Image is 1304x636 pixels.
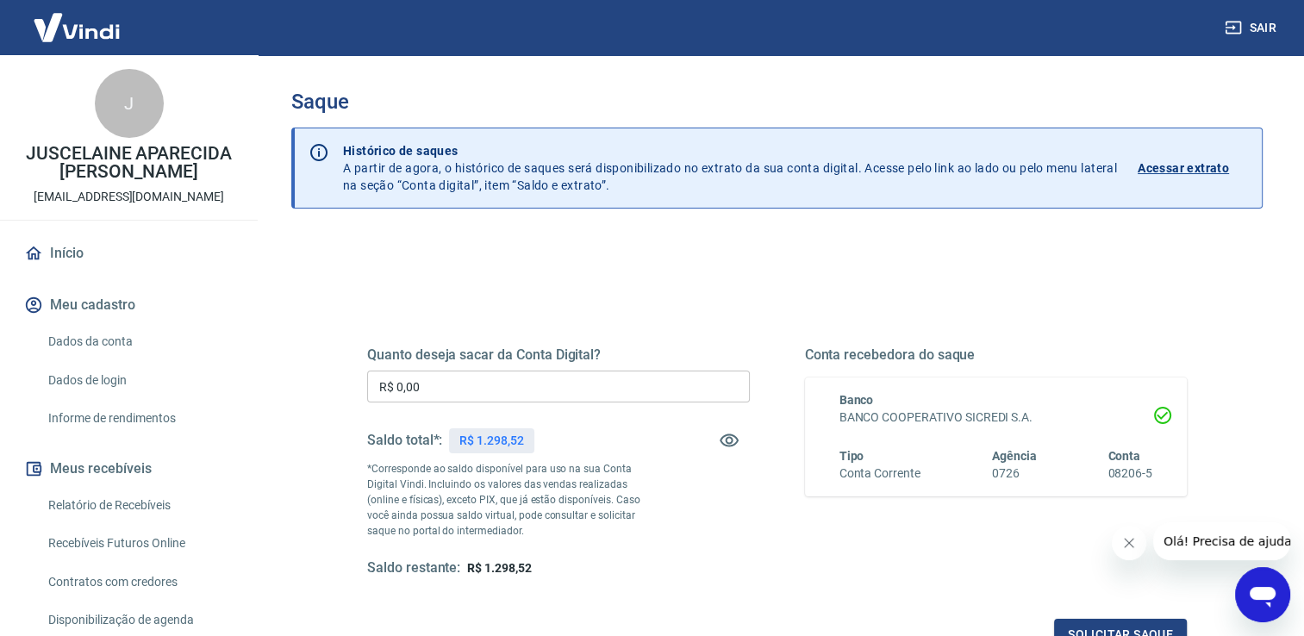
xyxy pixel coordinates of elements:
[839,465,920,483] h6: Conta Corrente
[839,449,864,463] span: Tipo
[1112,526,1146,560] iframe: Fechar mensagem
[367,346,750,364] h5: Quanto deseja sacar da Conta Digital?
[839,393,874,407] span: Banco
[805,346,1188,364] h5: Conta recebedora do saque
[1107,465,1152,483] h6: 08206-5
[367,559,460,577] h5: Saldo restante:
[10,12,145,26] span: Olá! Precisa de ajuda?
[1107,449,1140,463] span: Conta
[367,432,442,449] h5: Saldo total*:
[343,142,1117,159] p: Histórico de saques
[1138,142,1248,194] a: Acessar extrato
[41,526,237,561] a: Recebíveis Futuros Online
[21,450,237,488] button: Meus recebíveis
[41,324,237,359] a: Dados da conta
[1221,12,1283,44] button: Sair
[41,401,237,436] a: Informe de rendimentos
[21,1,133,53] img: Vindi
[992,449,1037,463] span: Agência
[1235,567,1290,622] iframe: Botão para abrir a janela de mensagens
[367,461,654,539] p: *Corresponde ao saldo disponível para uso na sua Conta Digital Vindi. Incluindo os valores das ve...
[459,432,523,450] p: R$ 1.298,52
[1153,522,1290,560] iframe: Mensagem da empresa
[467,561,531,575] span: R$ 1.298,52
[21,286,237,324] button: Meu cadastro
[34,188,224,206] p: [EMAIL_ADDRESS][DOMAIN_NAME]
[41,488,237,523] a: Relatório de Recebíveis
[41,564,237,600] a: Contratos com credores
[839,408,1153,427] h6: BANCO COOPERATIVO SICREDI S.A.
[21,234,237,272] a: Início
[343,142,1117,194] p: A partir de agora, o histórico de saques será disponibilizado no extrato da sua conta digital. Ac...
[14,145,244,181] p: JUSCELAINE APARECIDA [PERSON_NAME]
[992,465,1037,483] h6: 0726
[41,363,237,398] a: Dados de login
[291,90,1263,114] h3: Saque
[95,69,164,138] div: J
[1138,159,1229,177] p: Acessar extrato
